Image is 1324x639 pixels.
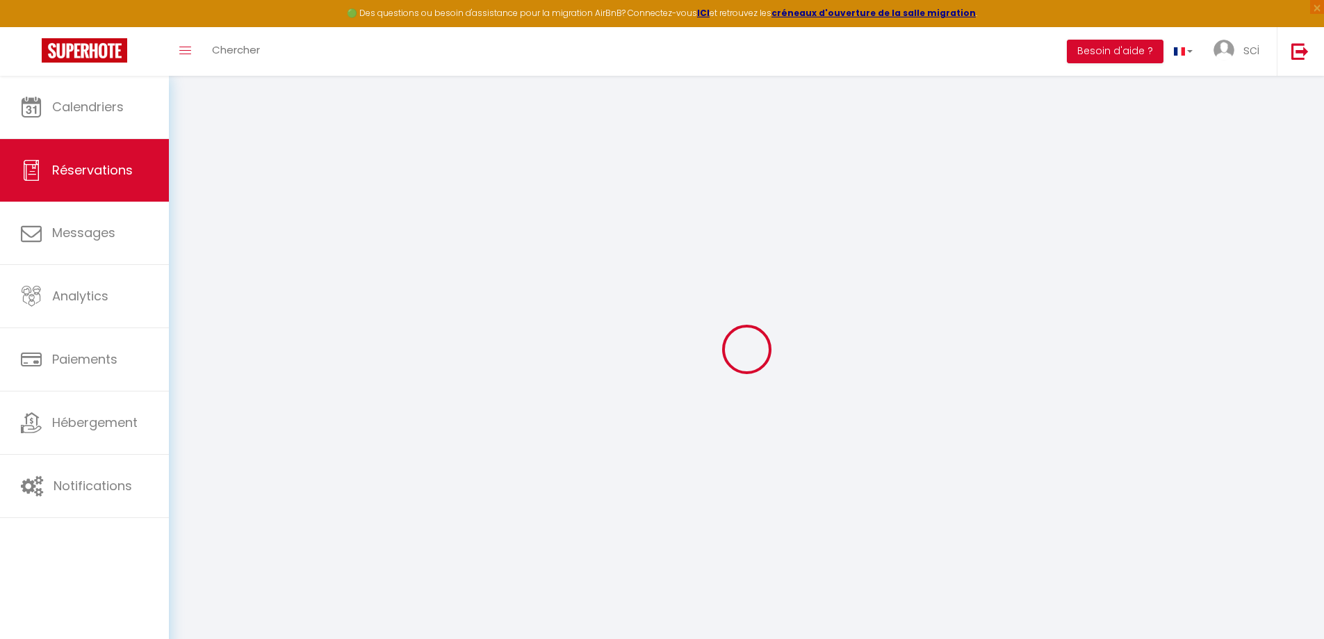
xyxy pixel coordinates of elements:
[52,350,117,368] span: Paiements
[1291,42,1309,60] img: logout
[52,287,108,305] span: Analytics
[697,7,710,19] a: ICI
[52,414,138,431] span: Hébergement
[202,27,270,76] a: Chercher
[1265,576,1314,629] iframe: Chat
[11,6,53,47] button: Ouvrir le widget de chat LiveChat
[771,7,976,19] a: créneaux d'ouverture de la salle migration
[54,477,132,494] span: Notifications
[1067,40,1163,63] button: Besoin d'aide ?
[52,161,133,179] span: Réservations
[52,98,124,115] span: Calendriers
[1243,41,1259,58] span: sci
[212,42,260,57] span: Chercher
[52,224,115,241] span: Messages
[1213,40,1234,60] img: ...
[1203,27,1277,76] a: ... sci
[42,38,127,63] img: Super Booking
